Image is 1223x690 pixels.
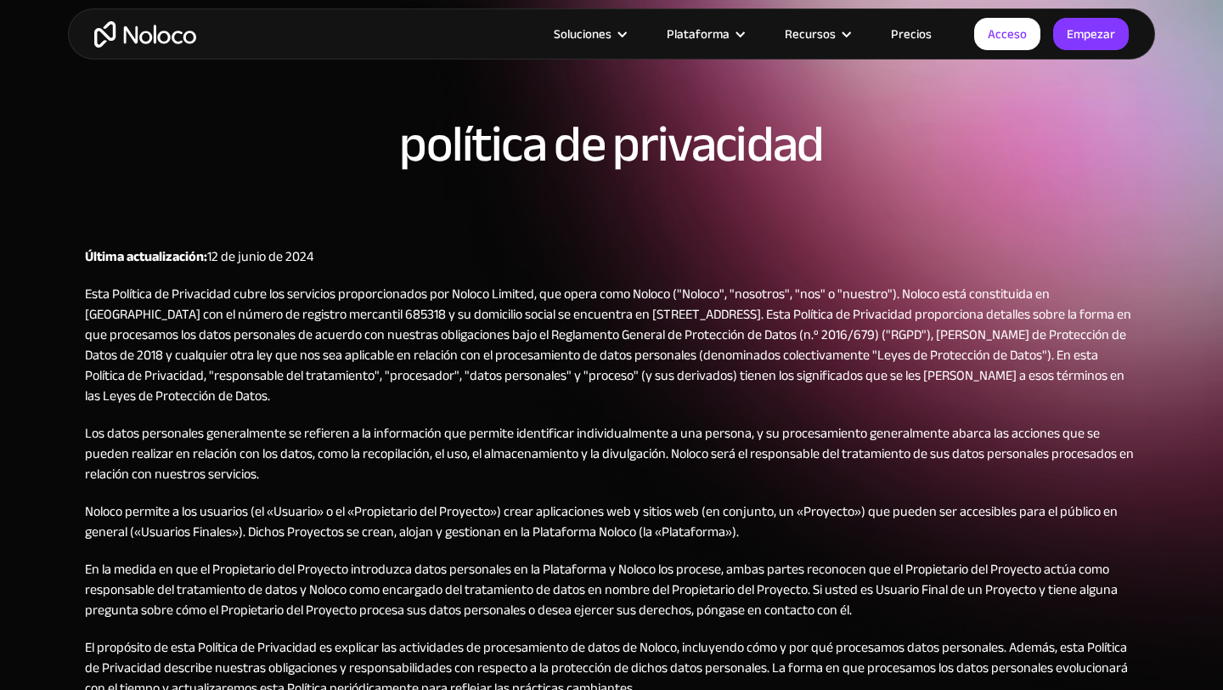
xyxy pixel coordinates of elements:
[207,244,313,269] font: 12 de junio de 2024
[85,557,1118,623] font: En la medida en que el Propietario del Proyecto introduzca datos personales en la Plataforma y No...
[667,22,730,46] font: Plataforma
[85,421,1134,487] font: Los datos personales generalmente se refieren a la información que permite identificar individual...
[988,22,1027,46] font: Acceso
[1053,18,1129,50] a: Empezar
[94,21,196,48] a: hogar
[85,281,1131,409] font: Esta Política de Privacidad cubre los servicios proporcionados por Noloco Limited, que opera como...
[870,23,953,45] a: Precios
[645,23,764,45] div: Plataforma
[554,22,611,46] font: Soluciones
[1067,22,1115,46] font: Empezar
[533,23,645,45] div: Soluciones
[891,22,932,46] font: Precios
[85,499,1118,545] font: Noloco permite a los usuarios (el «Usuario» o el «Propietario del Proyecto») crear aplicaciones w...
[764,23,870,45] div: Recursos
[399,97,823,192] font: política de privacidad
[974,18,1040,50] a: Acceso
[785,22,836,46] font: Recursos
[85,244,207,269] font: Última actualización:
